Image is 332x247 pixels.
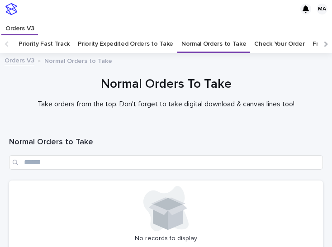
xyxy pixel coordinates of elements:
[5,3,17,15] img: stacker-logo-s-only.png
[14,235,318,242] p: No records to display
[9,76,323,93] h1: Normal Orders To Take
[1,18,38,34] a: Orders V3
[5,55,34,65] a: Orders V3
[181,35,247,53] a: Normal Orders to Take
[5,18,34,33] p: Orders V3
[78,35,173,53] a: Priority Expedited Orders to Take
[44,55,112,65] p: Normal Orders to Take
[19,35,70,53] a: Priority Fast Track
[9,155,323,170] input: Search
[9,100,323,109] p: Take orders from the top. Don't forget to take digital download & canvas lines too!
[9,137,323,148] h1: Normal Orders to Take
[317,4,327,14] div: MA
[254,35,304,53] a: Check Your Order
